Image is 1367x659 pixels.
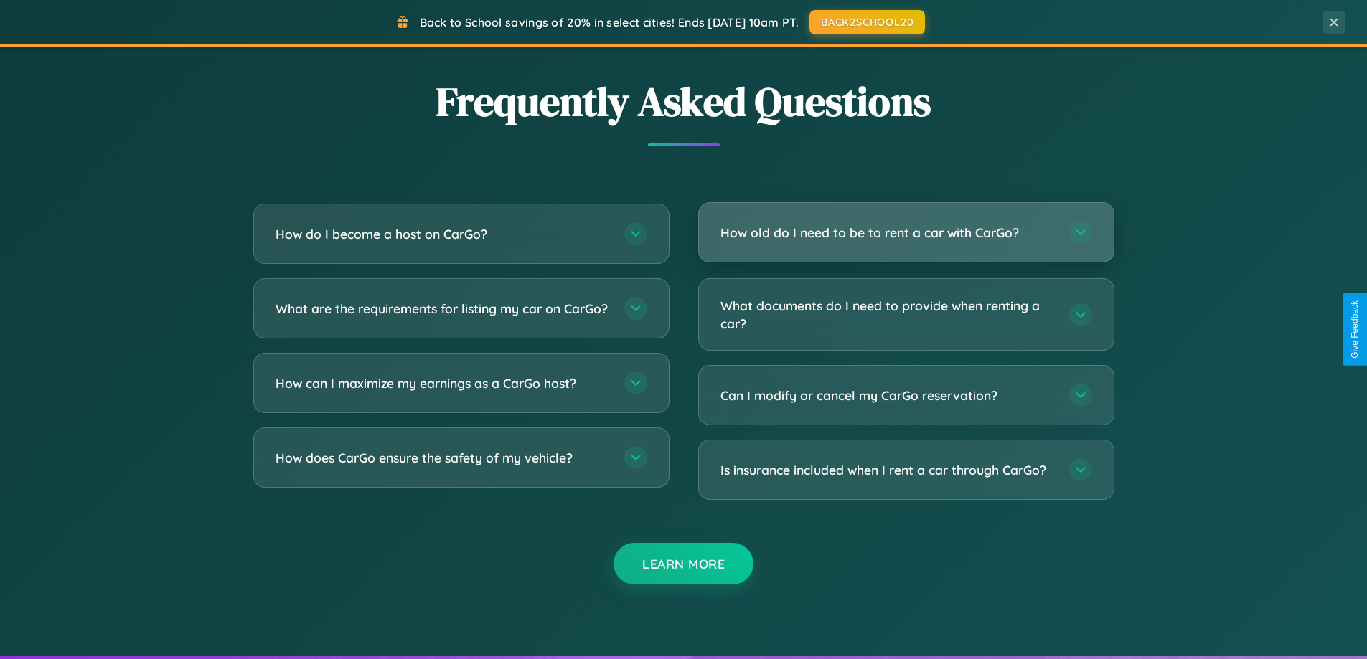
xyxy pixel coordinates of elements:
button: BACK2SCHOOL20 [809,10,925,34]
h3: How does CarGo ensure the safety of my vehicle? [276,449,610,467]
h3: How old do I need to be to rent a car with CarGo? [720,224,1055,242]
h3: Is insurance included when I rent a car through CarGo? [720,461,1055,479]
h2: Frequently Asked Questions [253,74,1114,129]
h3: Can I modify or cancel my CarGo reservation? [720,387,1055,404]
h3: What documents do I need to provide when renting a car? [720,297,1055,332]
h3: How can I maximize my earnings as a CarGo host? [276,374,610,392]
span: Back to School savings of 20% in select cities! Ends [DATE] 10am PT. [420,15,799,29]
button: Learn More [614,543,753,584]
h3: What are the requirements for listing my car on CarGo? [276,300,610,318]
div: Give Feedback [1350,300,1360,359]
h3: How do I become a host on CarGo? [276,225,610,243]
